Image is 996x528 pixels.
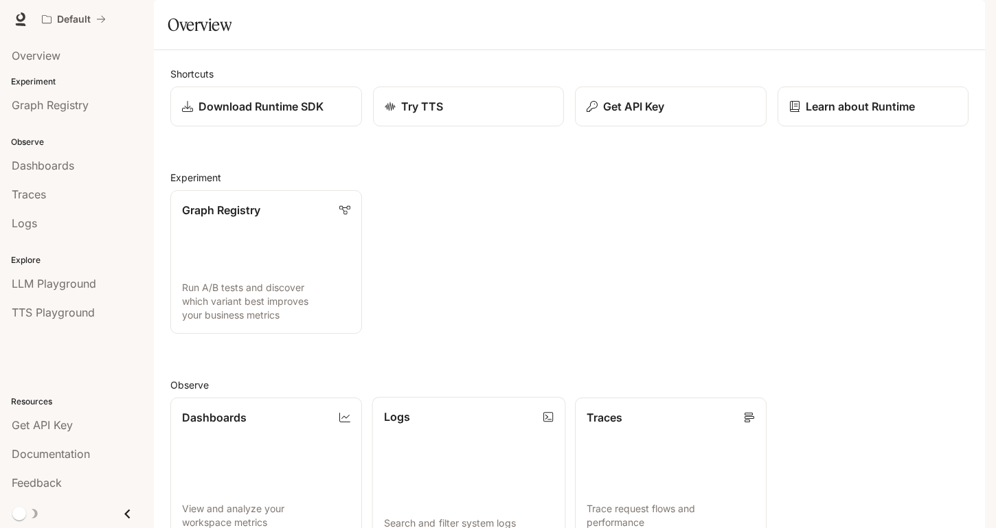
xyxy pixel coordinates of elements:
[199,98,324,115] p: Download Runtime SDK
[575,87,767,126] button: Get API Key
[182,281,350,322] p: Run A/B tests and discover which variant best improves your business metrics
[182,202,260,218] p: Graph Registry
[401,98,443,115] p: Try TTS
[36,5,112,33] button: All workspaces
[373,87,565,126] a: Try TTS
[170,170,969,185] h2: Experiment
[170,378,969,392] h2: Observe
[383,409,409,425] p: Logs
[170,87,362,126] a: Download Runtime SDK
[182,409,247,426] p: Dashboards
[170,67,969,81] h2: Shortcuts
[57,14,91,25] p: Default
[168,11,231,38] h1: Overview
[603,98,664,115] p: Get API Key
[587,409,622,426] p: Traces
[170,190,362,334] a: Graph RegistryRun A/B tests and discover which variant best improves your business metrics
[778,87,969,126] a: Learn about Runtime
[806,98,915,115] p: Learn about Runtime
